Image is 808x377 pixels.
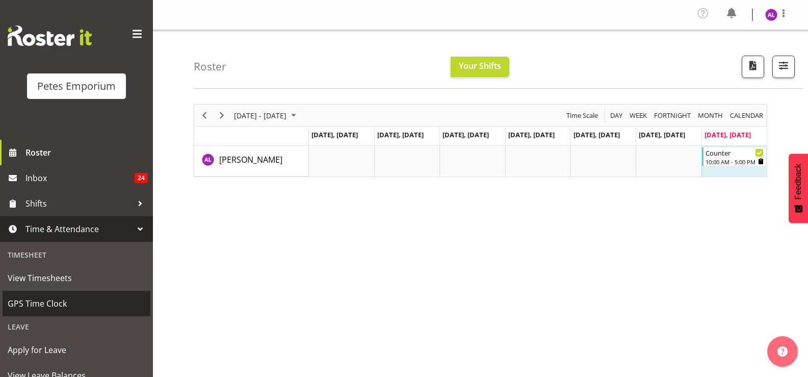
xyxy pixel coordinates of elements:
[25,196,133,211] span: Shifts
[609,109,623,122] span: Day
[309,146,767,177] table: Timeline Week of September 7, 2025
[194,146,309,177] td: Abigail Lane resource
[25,145,148,160] span: Roster
[705,130,751,139] span: [DATE], [DATE]
[8,296,145,311] span: GPS Time Clock
[3,316,150,337] div: Leave
[706,158,764,166] div: 10:00 AM - 5:00 PM
[777,346,788,357] img: help-xxl-2.png
[8,270,145,286] span: View Timesheets
[728,109,765,122] button: Month
[639,130,685,139] span: [DATE], [DATE]
[696,109,725,122] button: Timeline Month
[653,109,692,122] span: Fortnight
[311,130,358,139] span: [DATE], [DATE]
[697,109,724,122] span: Month
[25,221,133,237] span: Time & Attendance
[702,147,766,166] div: Abigail Lane"s event - Counter Begin From Sunday, September 7, 2025 at 10:00:00 AM GMT+12:00 Ends...
[508,130,555,139] span: [DATE], [DATE]
[196,105,213,126] div: Previous
[459,60,501,71] span: Your Shifts
[37,79,116,94] div: Petes Emporium
[574,130,620,139] span: [DATE], [DATE]
[794,164,803,199] span: Feedback
[3,337,150,363] a: Apply for Leave
[789,154,808,223] button: Feedback - Show survey
[772,56,795,78] button: Filter Shifts
[219,154,282,165] span: [PERSON_NAME]
[233,109,288,122] span: [DATE] - [DATE]
[565,109,600,122] button: Time Scale
[3,265,150,291] a: View Timesheets
[219,154,282,166] a: [PERSON_NAME]
[609,109,624,122] button: Timeline Day
[565,109,599,122] span: Time Scale
[232,109,301,122] button: September 01 - 07, 2025
[25,170,135,186] span: Inbox
[198,109,212,122] button: Previous
[194,61,226,72] h4: Roster
[377,130,424,139] span: [DATE], [DATE]
[742,56,764,78] button: Download a PDF of the roster according to the set date range.
[3,244,150,265] div: Timesheet
[3,291,150,316] a: GPS Time Clock
[629,109,648,122] span: Week
[8,342,145,358] span: Apply for Leave
[194,104,767,177] div: Timeline Week of September 7, 2025
[706,147,764,158] div: Counter
[628,109,649,122] button: Timeline Week
[765,9,777,21] img: abigail-lane11345.jpg
[135,173,148,183] span: 24
[213,105,230,126] div: Next
[442,130,489,139] span: [DATE], [DATE]
[653,109,693,122] button: Fortnight
[215,109,229,122] button: Next
[8,26,92,46] img: Rosterit website logo
[451,57,509,77] button: Your Shifts
[729,109,764,122] span: calendar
